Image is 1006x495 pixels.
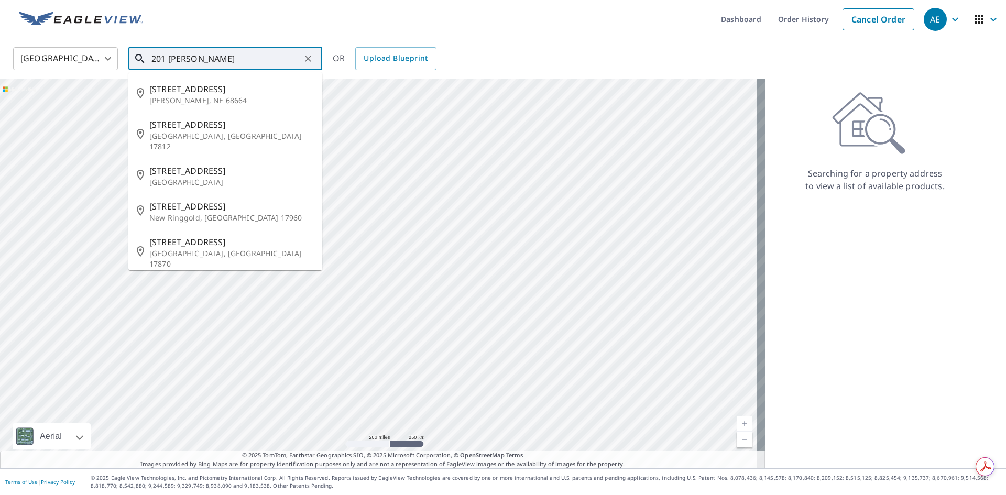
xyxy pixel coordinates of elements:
div: Aerial [13,423,91,449]
p: [GEOGRAPHIC_DATA], [GEOGRAPHIC_DATA] 17812 [149,131,314,152]
p: © 2025 Eagle View Technologies, Inc. and Pictometry International Corp. All Rights Reserved. Repo... [91,474,1001,490]
a: Current Level 5, Zoom Out [737,432,752,447]
p: New Ringgold, [GEOGRAPHIC_DATA] 17960 [149,213,314,223]
a: Terms of Use [5,478,38,486]
a: Terms [506,451,523,459]
img: EV Logo [19,12,143,27]
span: Upload Blueprint [364,52,428,65]
button: Clear [301,51,315,66]
span: [STREET_ADDRESS] [149,118,314,131]
div: Aerial [37,423,65,449]
p: | [5,479,75,485]
p: [GEOGRAPHIC_DATA] [149,177,314,188]
a: OpenStreetMap [460,451,504,459]
span: [STREET_ADDRESS] [149,164,314,177]
div: [GEOGRAPHIC_DATA] [13,44,118,73]
span: [STREET_ADDRESS] [149,200,314,213]
input: Search by address or latitude-longitude [151,44,301,73]
a: Privacy Policy [41,478,75,486]
span: [STREET_ADDRESS] [149,83,314,95]
p: Searching for a property address to view a list of available products. [805,167,945,192]
a: Upload Blueprint [355,47,436,70]
p: [PERSON_NAME], NE 68664 [149,95,314,106]
span: © 2025 TomTom, Earthstar Geographics SIO, © 2025 Microsoft Corporation, © [242,451,523,460]
p: [GEOGRAPHIC_DATA], [GEOGRAPHIC_DATA] 17870 [149,248,314,269]
a: Current Level 5, Zoom In [737,416,752,432]
div: AE [924,8,947,31]
a: Cancel Order [843,8,914,30]
div: OR [333,47,436,70]
span: [STREET_ADDRESS] [149,236,314,248]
